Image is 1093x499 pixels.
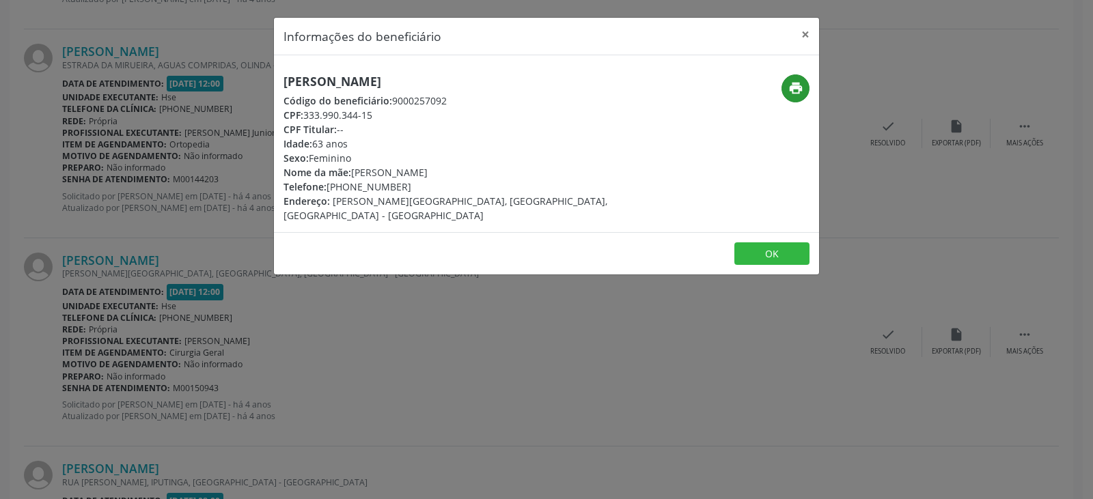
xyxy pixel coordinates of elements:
div: 63 anos [283,137,628,151]
div: [PHONE_NUMBER] [283,180,628,194]
h5: [PERSON_NAME] [283,74,628,89]
span: [PERSON_NAME][GEOGRAPHIC_DATA], [GEOGRAPHIC_DATA], [GEOGRAPHIC_DATA] - [GEOGRAPHIC_DATA] [283,195,607,222]
button: print [781,74,810,102]
div: Feminino [283,151,628,165]
h5: Informações do beneficiário [283,27,441,45]
span: Idade: [283,137,312,150]
span: Telefone: [283,180,327,193]
span: Endereço: [283,195,330,208]
div: [PERSON_NAME] [283,165,628,180]
div: 9000257092 [283,94,628,108]
i: print [788,81,803,96]
span: Código do beneficiário: [283,94,392,107]
div: -- [283,122,628,137]
span: CPF: [283,109,303,122]
button: OK [734,242,810,266]
span: Sexo: [283,152,309,165]
span: Nome da mãe: [283,166,351,179]
button: Close [792,18,819,51]
div: 333.990.344-15 [283,108,628,122]
span: CPF Titular: [283,123,337,136]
